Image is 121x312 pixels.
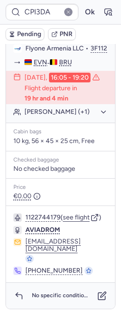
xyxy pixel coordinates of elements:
[17,31,41,38] span: Pending
[48,28,76,40] button: PNR
[91,44,107,53] button: 3F112
[24,73,100,83] div: [DATE],
[6,28,44,40] button: Pending
[34,58,47,67] span: EVN
[24,108,108,116] button: [PERSON_NAME] (+1)
[6,4,79,20] input: PNR Reference
[25,44,84,53] span: Flyone Armenia LLC
[13,184,108,191] div: Price
[13,165,108,173] div: No checked baggage
[13,193,41,200] span: €0.00
[32,293,89,299] span: No specific conditions
[59,58,72,67] span: BRU
[13,137,108,145] p: 10 kg, 56 × 45 × 25 cm, Free
[24,94,68,103] time: 19 hr and 4 min
[25,213,60,222] button: 1122744179
[63,214,90,221] button: see flight
[25,267,83,275] button: [PHONE_NUMBER]
[24,84,108,102] p: Flight departure in
[60,31,73,38] span: PNR
[25,213,108,222] div: ( )
[13,157,108,163] div: Checked baggage
[25,226,60,234] span: AVIADROM
[13,44,22,53] figure: 3F airline logo
[13,129,108,135] div: Cabin bags
[30,292,91,300] button: No specific conditions
[25,44,108,53] div: •
[25,238,108,253] button: [EMAIL_ADDRESS][DOMAIN_NAME]
[49,73,91,83] time: 16:05 - 19:20
[82,5,97,19] button: Ok
[24,58,108,67] div: -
